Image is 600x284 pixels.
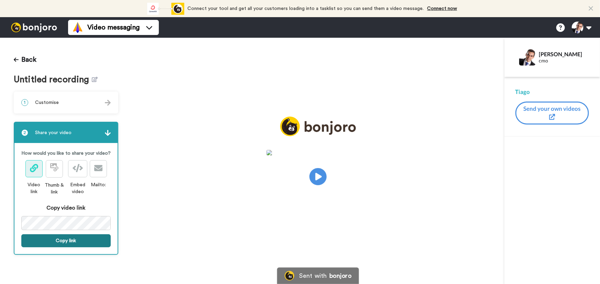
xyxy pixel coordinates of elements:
div: Video link [25,181,43,195]
p: How would you like to share your video? [21,150,111,157]
button: Copy link [21,234,111,247]
span: Share your video [35,129,72,136]
div: cmo [539,58,589,64]
img: logo_full.png [280,117,356,136]
div: bonjoro [329,273,351,279]
img: Profile Image [519,49,536,66]
span: Customise [35,99,59,106]
span: 2 [21,129,28,136]
div: Embed video [66,181,90,195]
img: bj-logo-header-white.svg [8,23,60,32]
div: Tiago [515,88,589,96]
button: Send your own videos [515,102,589,125]
a: Connect now [427,6,457,11]
button: Back [14,51,36,68]
div: 1Customise [14,92,118,114]
img: f315b585-c996-4fbb-b58f-0592f50564ed.jpg [266,150,370,155]
img: arrow.svg [105,130,111,136]
div: animation [146,3,184,15]
img: arrow.svg [105,100,111,106]
div: Mailto: [90,181,107,188]
img: Bonjoro Logo [285,271,294,281]
img: vm-color.svg [72,22,83,33]
div: [PERSON_NAME] [539,51,589,57]
span: Video messaging [87,23,140,32]
div: Copy video link [21,204,111,212]
div: Thumb & link [43,182,66,196]
span: 1 [21,99,28,106]
span: Untitled recording [14,75,92,85]
a: Bonjoro LogoSent withbonjoro [277,268,359,284]
div: Sent with [299,273,327,279]
span: Connect your tool and get all your customers loading into a tasklist so you can send them a video... [188,6,424,11]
